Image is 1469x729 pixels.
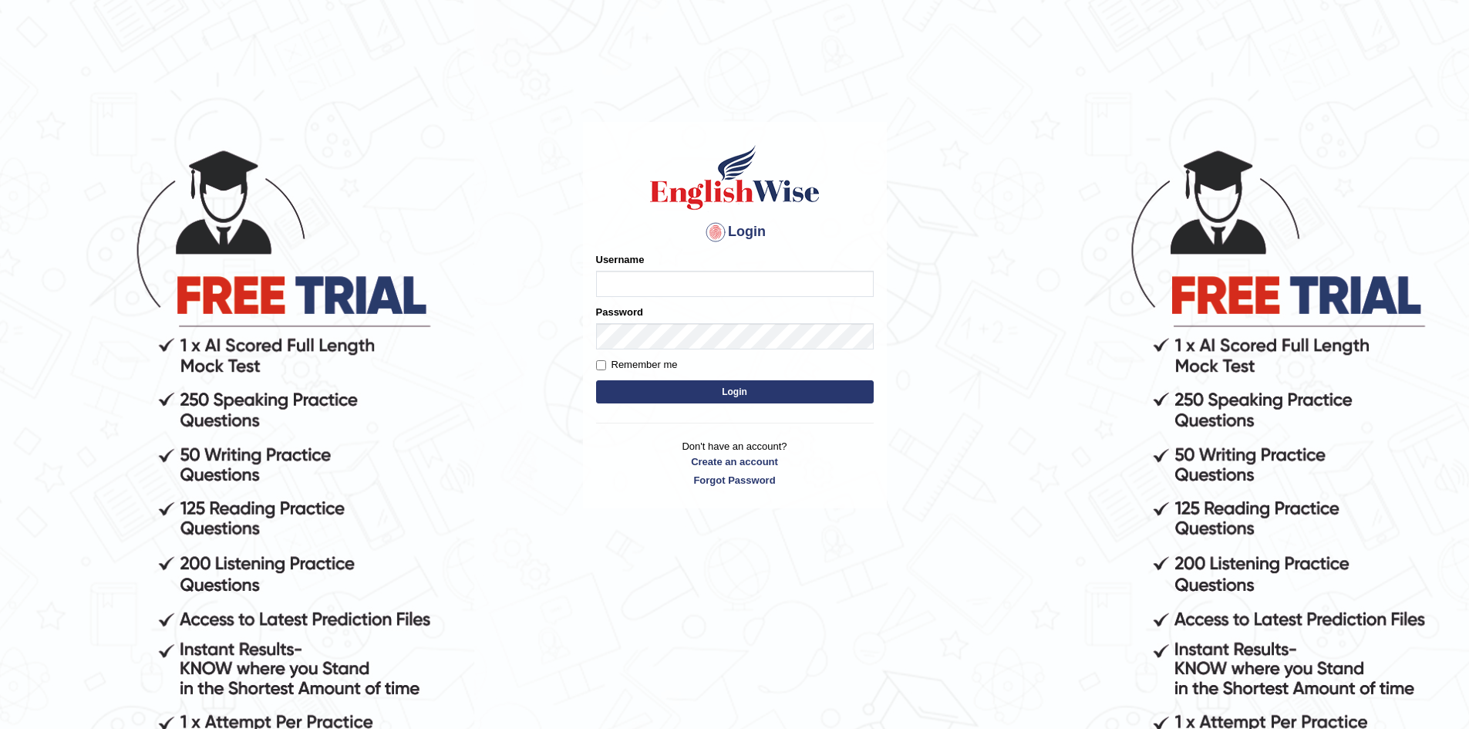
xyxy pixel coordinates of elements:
a: Create an account [596,454,874,469]
h4: Login [596,220,874,245]
input: Remember me [596,360,606,370]
img: Logo of English Wise sign in for intelligent practice with AI [647,143,823,212]
label: Username [596,252,645,267]
button: Login [596,380,874,403]
label: Password [596,305,643,319]
label: Remember me [596,357,678,373]
p: Don't have an account? [596,439,874,487]
a: Forgot Password [596,473,874,488]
